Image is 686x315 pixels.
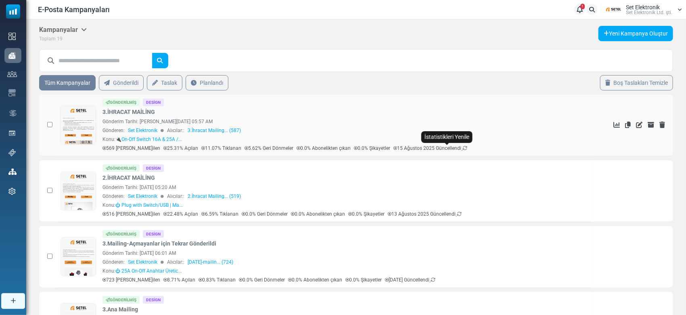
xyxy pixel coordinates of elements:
a: Düzenle [636,122,642,128]
img: email-templates-icon.svg [8,89,16,97]
div: Gönderim Tarihi: [PERSON_NAME][DATE] 05:57 AM [102,118,588,125]
a: İstatistikleri Gör [613,122,620,128]
a: Planlandı [186,75,228,90]
h5: Kampanyalar [39,26,87,34]
div: Gönderim Tarihi: [DATE] 05:20 AM [102,184,588,191]
p: 569 [PERSON_NAME]ilen [102,145,160,152]
a: Arşivle [648,122,654,128]
a: Tüm Kampanyalar [39,75,96,90]
a: 3.Mailing-Açmayanlar için Tekrar Gönderildi [102,239,216,248]
span: Set Elektronik Ltd. şti. [626,10,672,15]
p: 0.0% Şikayetler [354,145,390,152]
div: İstatistikleri Yenile [421,131,473,143]
a: 3.Ana Mailing [102,305,138,314]
img: dashboard-icon.svg [8,33,16,40]
img: User Logo [604,4,624,16]
a: 2.İHRACAT MAİLİNG [102,174,155,182]
div: Konu: [102,202,183,209]
p: 0.0% Abonelikten çıkan [288,276,342,283]
p: 6.59% Tıklanan [201,210,238,218]
img: mailsoftly_icon_blue_white.svg [6,4,20,19]
img: campaigns-icon-active.png [8,52,16,59]
img: landing_pages.svg [8,130,16,137]
span: Set Elektronik [128,193,157,200]
p: 0.83% Tıklanan [199,276,236,283]
div: Gönderen: Alıcılar:: [102,193,588,200]
p: 8.71% Açılan [163,276,195,283]
div: Konu: [102,267,182,275]
div: Design [143,164,164,172]
p: 13 Ağustos 2025 Güncellendi [388,210,462,218]
div: Gönderen: Alıcılar:: [102,258,588,266]
a: Boş Taslakları Temizle [600,75,673,90]
p: 0.0% Abonelikten çıkan [297,145,351,152]
div: Gönderilmiş [102,99,140,106]
p: 0.0% Geri Dönmeler [242,210,288,218]
p: 0.0% Geri Dönmeler [239,276,285,283]
a: User Logo Set Elektronik Set Elektronik Ltd. şti. [604,4,682,16]
span: Set Elektronik [128,127,157,134]
p: 0.0% Şikayetler [348,210,385,218]
p: 0.0% Şikayetler [345,276,382,283]
a: Gönderildi [99,75,144,90]
p: 11.07% Tıklanan [201,145,241,152]
img: workflow.svg [8,109,17,118]
div: Design [143,296,164,304]
p: 25.31% Açılan [163,145,198,152]
span: Set Elektronik [128,258,157,266]
span: E-Posta Kampanyaları [38,4,110,15]
img: support-icon.svg [8,149,16,156]
span: ⏻ 25A On-Off Anahtar Üretic... [115,268,182,274]
span: Toplam [39,36,56,42]
div: Design [143,230,164,238]
p: 723 [PERSON_NAME]ilen [102,276,160,283]
a: Yeni Kampanya Oluştur [598,26,673,41]
a: 1 [574,4,585,15]
div: Gönderilmiş [102,230,140,238]
a: Taslak [147,75,182,90]
p: 5.62% Geri Dönmeler [245,145,293,152]
a: Sil [659,122,665,128]
p: 516 [PERSON_NAME]ilen [102,210,160,218]
span: 1 [581,4,585,9]
div: Design [143,99,164,106]
a: 2.İhracat Mailing... (519) [188,193,241,200]
a: 3.İhracat Mailing... (587) [188,127,241,134]
a: [DATE]-mailin... (724) [188,258,233,266]
div: Gönderim Tarihi: [DATE] 06:01 AM [102,250,588,257]
img: settings-icon.svg [8,188,16,195]
p: [DATE] Güncellendi [385,276,435,283]
span: 🔌On-Off Switch 16A & 25A /... [115,136,182,142]
div: Gönderen: Alıcılar:: [102,127,588,134]
span: ⏻ Plug with Switch/USB | Ma... [115,202,183,208]
div: Konu: [102,136,182,143]
div: Gönderilmiş [102,296,140,304]
p: 15 Ağustos 2025 Güncellendi [393,145,467,152]
a: Kopyala [625,122,631,128]
a: 3.İHRACAT MAİLİNG [102,108,155,116]
p: 22.48% Açılan [163,210,198,218]
img: contacts-icon.svg [7,71,17,77]
span: Set Elektronik [626,4,660,10]
div: Gönderilmiş [102,164,140,172]
span: 19 [57,36,63,42]
p: 0.0% Abonelikten çıkan [291,210,345,218]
